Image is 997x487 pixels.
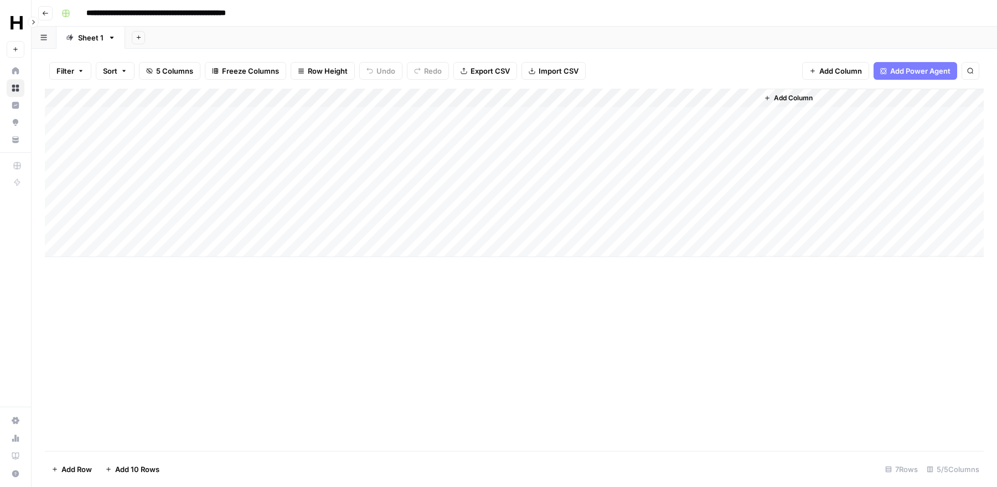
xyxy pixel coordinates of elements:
[45,460,99,478] button: Add Row
[922,460,984,478] div: 5/5 Columns
[7,114,24,131] a: Opportunities
[802,62,869,80] button: Add Column
[453,62,517,80] button: Export CSV
[774,93,813,103] span: Add Column
[7,447,24,465] a: Learning Hub
[291,62,355,80] button: Row Height
[156,65,193,76] span: 5 Columns
[407,62,449,80] button: Redo
[7,131,24,148] a: Your Data
[139,62,200,80] button: 5 Columns
[61,464,92,475] span: Add Row
[7,429,24,447] a: Usage
[49,62,91,80] button: Filter
[359,62,402,80] button: Undo
[103,65,117,76] span: Sort
[874,62,957,80] button: Add Power Agent
[539,65,578,76] span: Import CSV
[890,65,950,76] span: Add Power Agent
[78,32,104,43] div: Sheet 1
[819,65,862,76] span: Add Column
[7,96,24,114] a: Insights
[115,464,159,475] span: Add 10 Rows
[424,65,442,76] span: Redo
[7,62,24,80] a: Home
[521,62,586,80] button: Import CSV
[7,465,24,483] button: Help + Support
[760,91,817,105] button: Add Column
[7,9,24,37] button: Workspace: HealthJob
[7,13,27,33] img: HealthJob Logo
[96,62,135,80] button: Sort
[56,65,74,76] span: Filter
[205,62,286,80] button: Freeze Columns
[7,79,24,97] a: Browse
[56,27,125,49] a: Sheet 1
[7,412,24,429] a: Settings
[308,65,348,76] span: Row Height
[222,65,279,76] span: Freeze Columns
[99,460,166,478] button: Add 10 Rows
[881,460,922,478] div: 7 Rows
[471,65,510,76] span: Export CSV
[376,65,395,76] span: Undo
